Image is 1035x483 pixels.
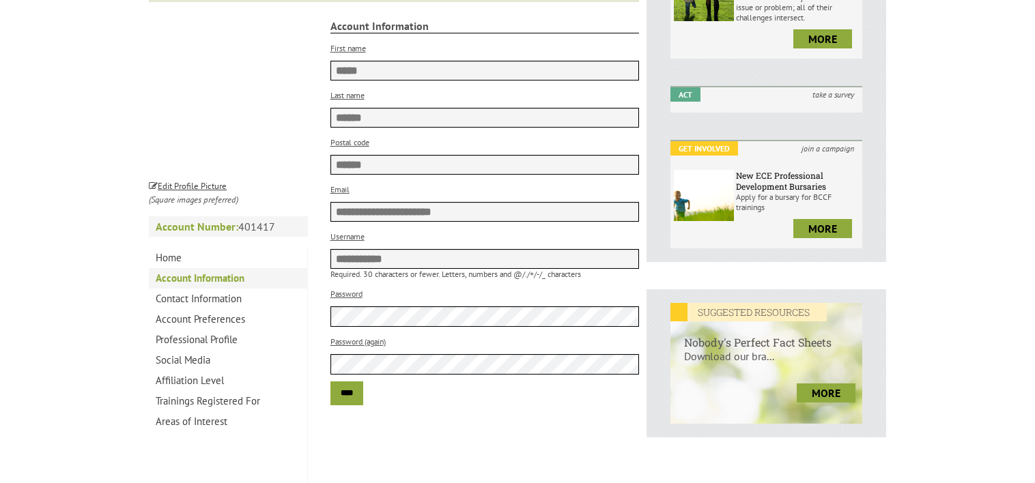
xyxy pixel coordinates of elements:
label: Username [330,231,365,241]
label: Password (again) [330,336,386,347]
p: Required. 30 characters or fewer. Letters, numbers and @/./+/-/_ characters [330,269,640,279]
label: First name [330,43,366,53]
i: take a survey [804,87,862,102]
a: Areas of Interest [149,411,307,432]
a: Affiliation Level [149,370,307,391]
h6: New ECE Professional Development Bursaries [736,170,859,192]
a: more [793,219,852,238]
a: Contact Information [149,289,307,309]
a: Account Information [149,268,307,289]
p: 401417 [149,216,308,237]
a: Social Media [149,350,307,370]
i: (Square images preferred) [149,194,238,205]
strong: Account Information [330,19,640,33]
label: Postal code [330,137,369,147]
label: Email [330,184,350,194]
a: more [797,383,855,402]
a: Account Preferences [149,309,307,330]
a: Home [149,248,307,268]
a: Trainings Registered For [149,391,307,411]
strong: Account Number: [156,220,238,233]
a: Edit Profile Picture [149,178,227,192]
a: more [793,29,852,48]
em: Get Involved [670,141,738,156]
h6: Nobody's Perfect Fact Sheets [670,321,862,349]
em: SUGGESTED RESOURCES [670,303,827,321]
label: Last name [330,90,365,100]
p: Download our bra... [670,349,862,377]
p: Apply for a bursary for BCCF trainings [736,192,859,212]
a: Professional Profile [149,330,307,350]
label: Password [330,289,363,299]
small: Edit Profile Picture [149,180,227,192]
em: Act [670,87,700,102]
i: join a campaign [793,141,862,156]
